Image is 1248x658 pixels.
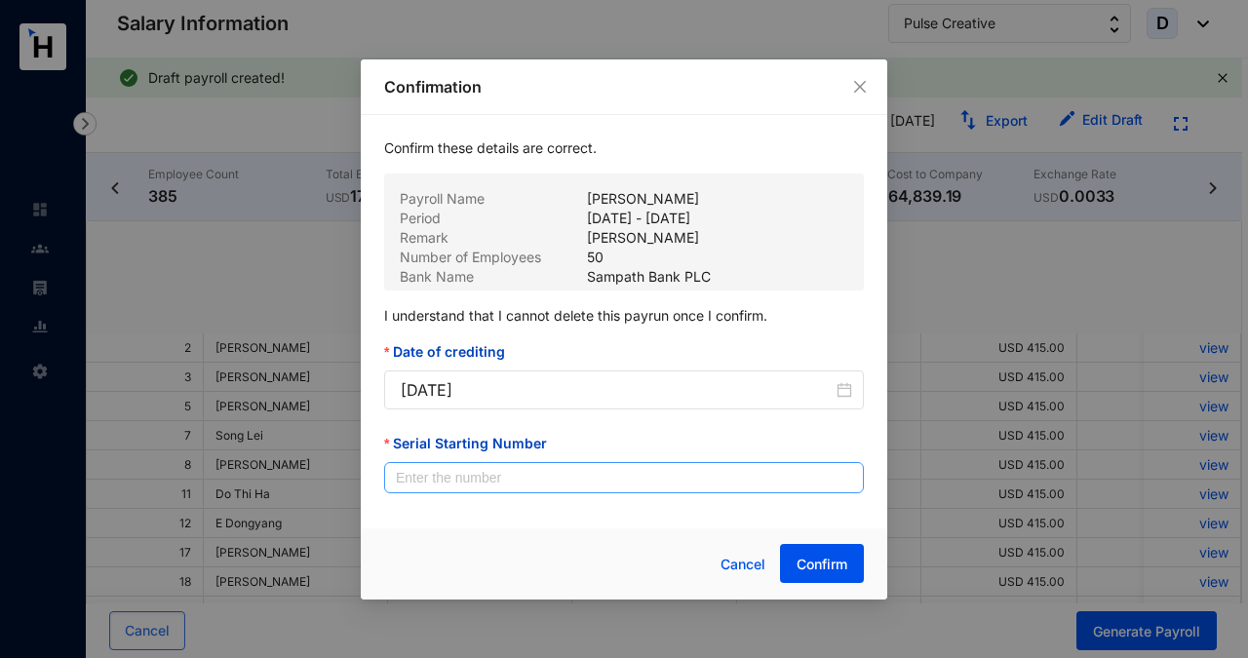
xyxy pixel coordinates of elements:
[400,209,587,228] p: Period
[721,554,765,575] span: Cancel
[587,248,604,267] p: 50
[587,228,699,248] p: [PERSON_NAME]
[400,189,587,209] p: Payroll Name
[587,209,690,228] p: [DATE] - [DATE]
[587,189,699,209] p: [PERSON_NAME]
[384,341,519,363] label: Date of crediting
[384,462,864,493] input: Serial Starting Number
[384,433,561,454] label: Serial Starting Number
[384,138,864,174] p: Confirm these details are correct.
[797,555,847,574] span: Confirm
[400,248,587,267] p: Number of Employees
[401,378,833,402] input: Date of crediting
[400,228,587,248] p: Remark
[384,75,864,98] p: Confirmation
[852,79,868,95] span: close
[587,267,711,287] p: Sampath Bank PLC
[400,267,587,287] p: Bank Name
[849,76,871,97] button: Close
[384,290,864,341] p: I understand that I cannot delete this payrun once I confirm.
[706,545,780,584] button: Cancel
[780,544,864,583] button: Confirm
